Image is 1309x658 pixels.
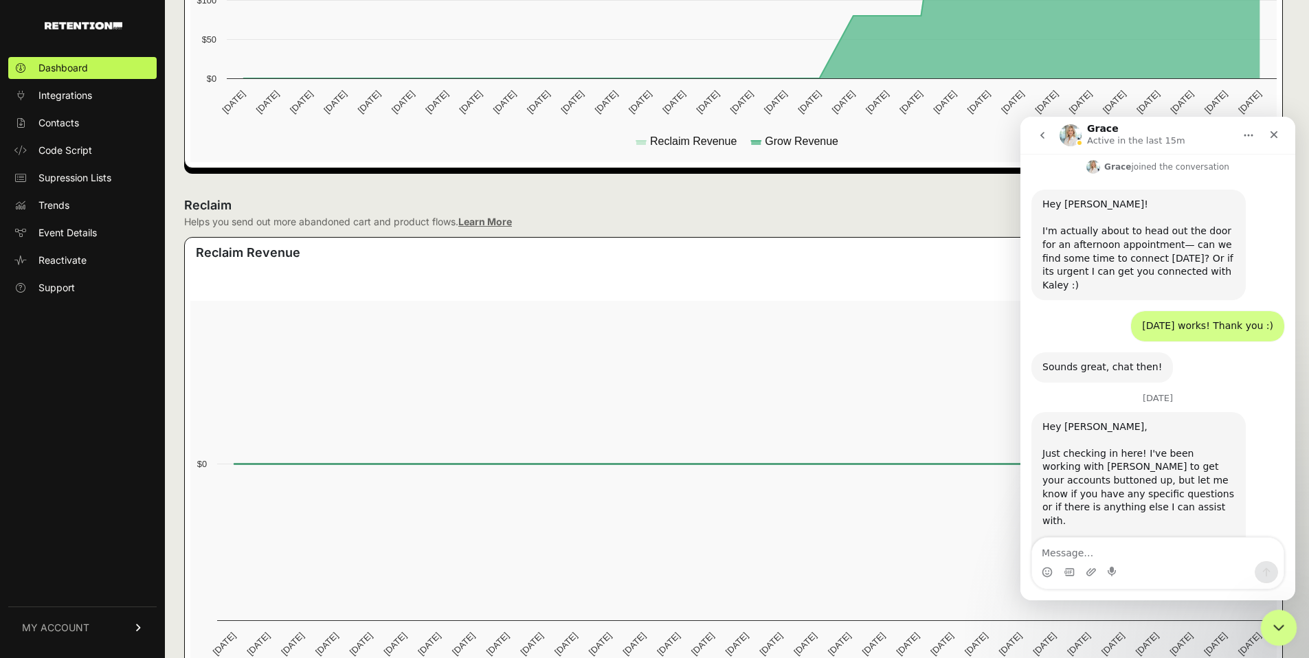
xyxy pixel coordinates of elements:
[207,73,216,84] text: $0
[559,89,585,115] text: [DATE]
[728,89,755,115] text: [DATE]
[1099,631,1126,657] text: [DATE]
[1031,631,1058,657] text: [DATE]
[689,631,716,657] text: [DATE]
[621,631,648,657] text: [DATE]
[650,135,737,147] text: Reclaim Revenue
[1236,631,1263,657] text: [DATE]
[38,226,97,240] span: Event Details
[765,135,838,147] text: Grow Revenue
[8,277,157,299] a: Support
[38,198,69,212] span: Trends
[38,144,92,157] span: Code Script
[313,631,340,657] text: [DATE]
[279,631,306,657] text: [DATE]
[552,631,579,657] text: [DATE]
[196,243,300,262] h3: Reclaim Revenue
[8,194,157,216] a: Trends
[830,89,857,115] text: [DATE]
[1167,631,1194,657] text: [DATE]
[21,450,32,461] button: Emoji picker
[65,450,76,461] button: Upload attachment
[390,89,416,115] text: [DATE]
[43,450,54,461] button: Gif picker
[458,216,512,227] a: Learn More
[38,171,111,185] span: Supression Lists
[202,34,216,45] text: $50
[491,89,518,115] text: [DATE]
[1236,89,1263,115] text: [DATE]
[416,631,443,657] text: [DATE]
[1261,610,1297,646] iframe: Intercom live chat
[758,631,785,657] text: [DATE]
[525,89,552,115] text: [DATE]
[8,222,157,244] a: Event Details
[8,167,157,189] a: Supression Lists
[211,631,238,657] text: [DATE]
[860,631,887,657] text: [DATE]
[45,22,122,30] img: Retention.com
[322,89,348,115] text: [DATE]
[381,631,408,657] text: [DATE]
[38,116,79,130] span: Contacts
[864,89,891,115] text: [DATE]
[796,89,823,115] text: [DATE]
[655,631,682,657] text: [DATE]
[458,89,484,115] text: [DATE]
[997,631,1024,657] text: [DATE]
[1065,631,1092,657] text: [DATE]
[1134,631,1161,657] text: [DATE]
[11,295,264,490] div: Grace says…
[627,89,653,115] text: [DATE]
[288,89,315,115] text: [DATE]
[963,631,989,657] text: [DATE]
[792,631,818,657] text: [DATE]
[593,89,620,115] text: [DATE]
[22,304,214,452] div: Hey [PERSON_NAME], Just checking in here! I've been working with [PERSON_NAME] to get your accoun...
[450,631,477,657] text: [DATE]
[928,631,955,657] text: [DATE]
[254,89,281,115] text: [DATE]
[999,89,1026,115] text: [DATE]
[197,459,207,469] text: $0
[8,84,157,106] a: Integrations
[234,444,258,466] button: Send a message…
[484,631,511,657] text: [DATE]
[8,57,157,79] a: Dashboard
[8,606,157,648] a: MY ACCOUNT
[724,631,750,657] text: [DATE]
[897,89,924,115] text: [DATE]
[660,89,687,115] text: [DATE]
[11,295,225,460] div: Hey [PERSON_NAME],Just checking in here! I've been working with [PERSON_NAME] to get your account...
[8,139,157,161] a: Code Script
[38,253,87,267] span: Reactivate
[695,89,721,115] text: [DATE]
[356,89,383,115] text: [DATE]
[1202,631,1229,657] text: [DATE]
[38,89,92,102] span: Integrations
[245,631,271,657] text: [DATE]
[518,631,545,657] text: [DATE]
[826,631,853,657] text: [DATE]
[220,89,247,115] text: [DATE]
[1169,89,1196,115] text: [DATE]
[87,450,98,461] button: Start recording
[1202,89,1229,115] text: [DATE]
[348,631,374,657] text: [DATE]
